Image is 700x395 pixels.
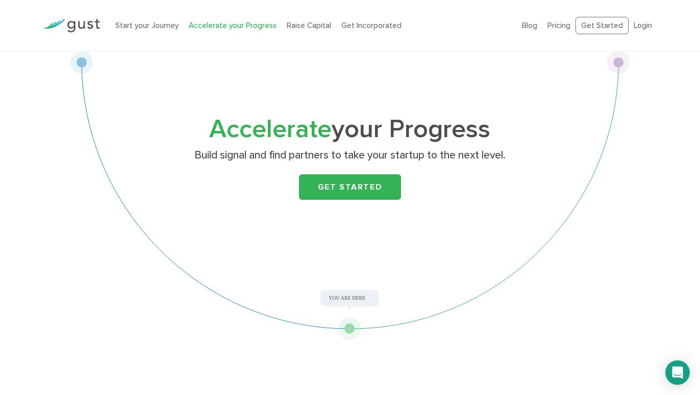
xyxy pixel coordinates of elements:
[287,21,331,30] a: Raise Capital
[576,17,629,35] a: Get Started
[634,21,652,30] a: Login
[43,19,100,33] img: Gust Logo
[299,174,401,200] a: Get Started
[209,114,332,144] span: Accelerate
[115,21,179,30] a: Start your Journey
[665,360,690,385] div: Open Intercom Messenger
[522,21,537,30] a: Blog
[189,21,277,30] a: Accelerate your Progress
[341,21,402,30] a: Get Incorporated
[547,21,570,30] a: Pricing
[148,118,552,141] h1: your Progress
[152,148,547,163] p: Build signal and find partners to take your startup to the next level.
